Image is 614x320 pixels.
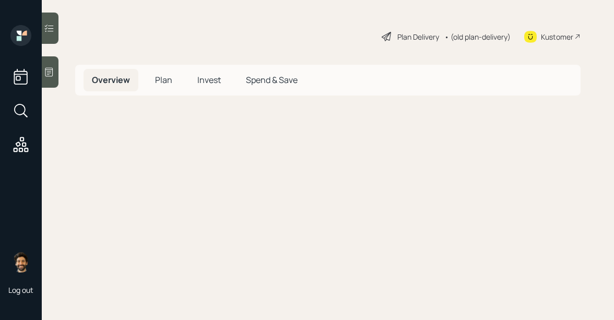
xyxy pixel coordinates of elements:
[8,285,33,295] div: Log out
[155,74,172,86] span: Plan
[92,74,130,86] span: Overview
[397,31,439,42] div: Plan Delivery
[246,74,298,86] span: Spend & Save
[541,31,573,42] div: Kustomer
[197,74,221,86] span: Invest
[10,252,31,272] img: eric-schwartz-headshot.png
[444,31,511,42] div: • (old plan-delivery)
